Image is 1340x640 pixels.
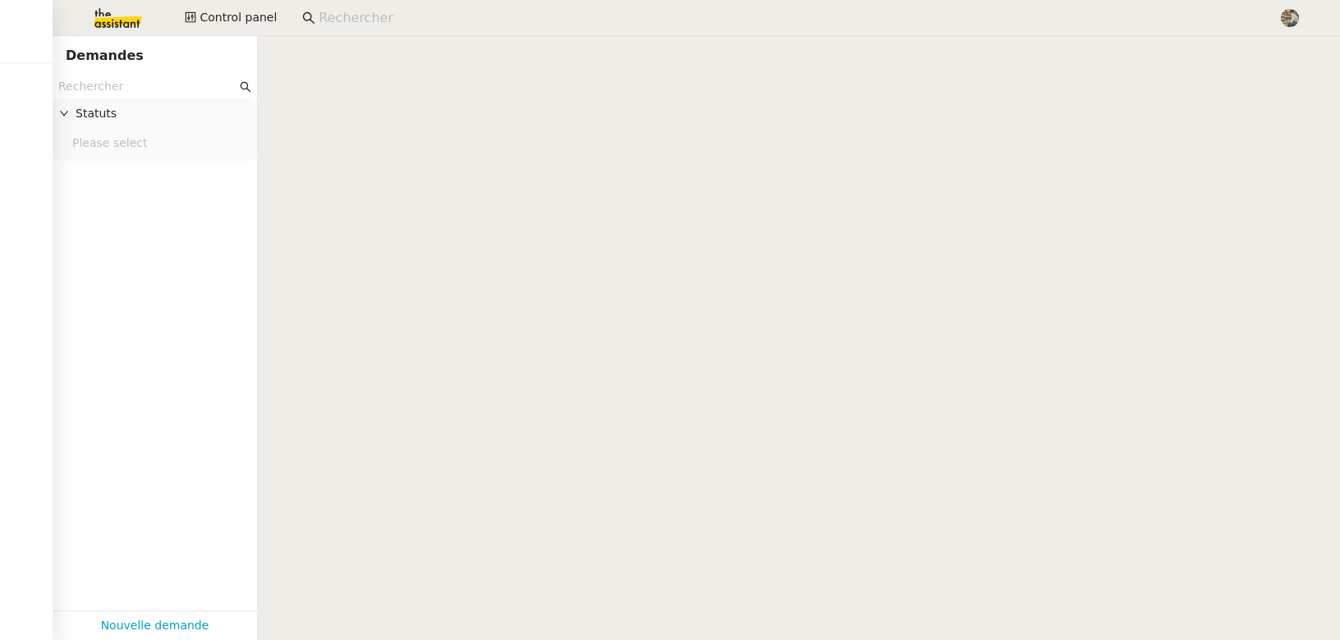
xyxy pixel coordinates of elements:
span: Control panel [200,8,277,27]
img: 388bd129-7e3b-4cb1-84b4-92a3d763e9b7 [1281,9,1299,27]
button: Control panel [175,7,287,30]
a: Nouvelle demande [101,616,209,635]
span: Statuts [76,104,250,123]
nz-page-header-title: Demandes [66,44,144,67]
input: Rechercher [319,7,1262,30]
div: Statuts [53,98,257,130]
input: Rechercher [58,77,236,96]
